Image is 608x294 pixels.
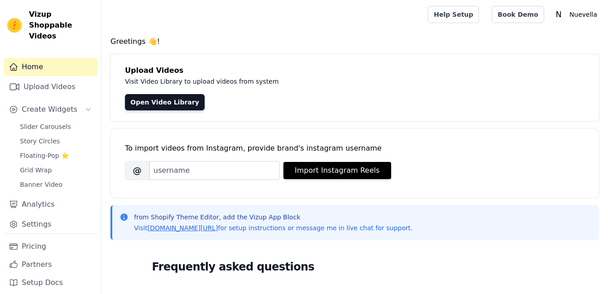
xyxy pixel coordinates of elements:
[14,120,97,133] a: Slider Carousels
[555,10,561,19] text: N
[14,164,97,176] a: Grid Wrap
[4,256,97,274] a: Partners
[29,9,94,42] span: Vizup Shoppable Videos
[125,76,531,87] p: Visit Video Library to upload videos from system
[4,195,97,213] a: Analytics
[22,104,77,115] span: Create Widgets
[283,162,391,179] button: Import Instagram Reels
[125,65,584,76] h4: Upload Videos
[134,213,412,222] p: from Shopify Theme Editor, add the Vizup App Block
[152,258,558,276] h2: Frequently asked questions
[148,224,218,232] a: [DOMAIN_NAME][URL]
[4,100,97,119] button: Create Widgets
[20,122,71,131] span: Slider Carousels
[566,6,601,23] p: Nuevella
[551,6,601,23] button: N Nuevella
[20,151,69,160] span: Floating-Pop ⭐
[14,135,97,147] a: Story Circles
[125,94,205,110] a: Open Video Library
[4,215,97,233] a: Settings
[4,237,97,256] a: Pricing
[14,178,97,191] a: Banner Video
[125,143,584,154] div: To import videos from Instagram, provide brand's instagram username
[20,180,62,189] span: Banner Video
[125,161,149,180] span: @
[149,161,280,180] input: username
[20,166,52,175] span: Grid Wrap
[4,58,97,76] a: Home
[7,18,22,33] img: Vizup
[20,137,60,146] span: Story Circles
[134,223,412,232] p: Visit for setup instructions or message me in live chat for support.
[428,6,479,23] a: Help Setup
[492,6,544,23] a: Book Demo
[110,36,599,47] h4: Greetings 👋!
[14,149,97,162] a: Floating-Pop ⭐
[4,78,97,96] a: Upload Videos
[4,274,97,292] a: Setup Docs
